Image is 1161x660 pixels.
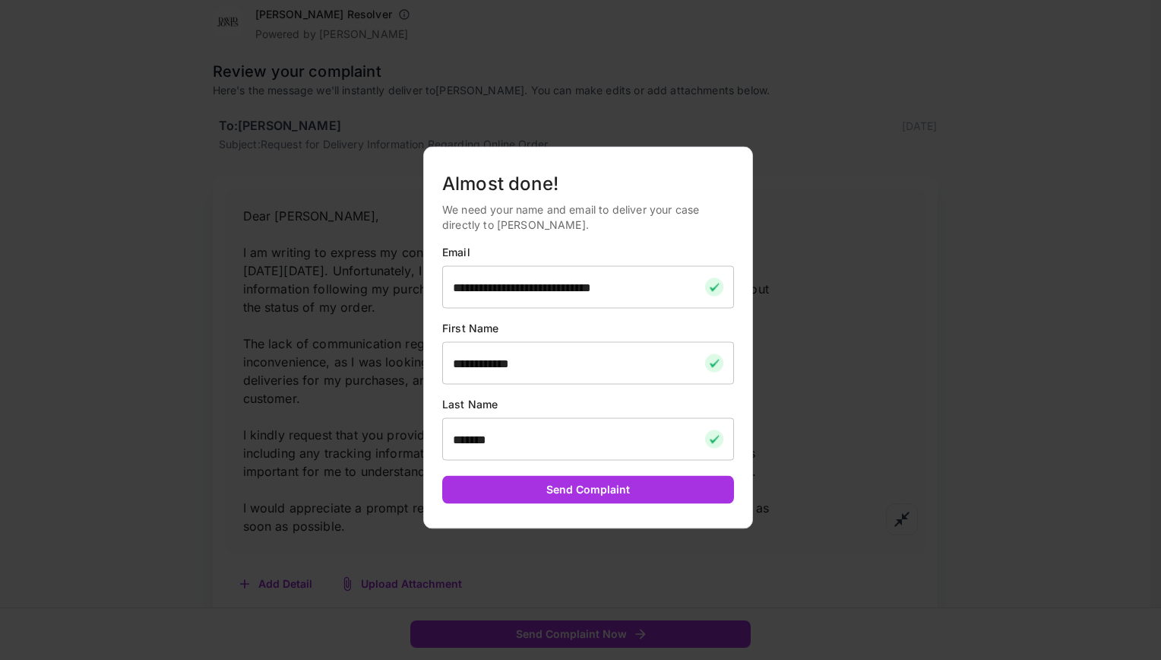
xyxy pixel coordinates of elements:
[705,278,723,297] img: checkmark
[442,245,734,260] p: Email
[442,397,734,412] p: Last Name
[442,476,734,504] button: Send Complaint
[442,321,734,336] p: First Name
[442,172,734,196] h5: Almost done!
[442,202,734,233] p: We need your name and email to deliver your case directly to [PERSON_NAME].
[705,430,723,449] img: checkmark
[705,354,723,373] img: checkmark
